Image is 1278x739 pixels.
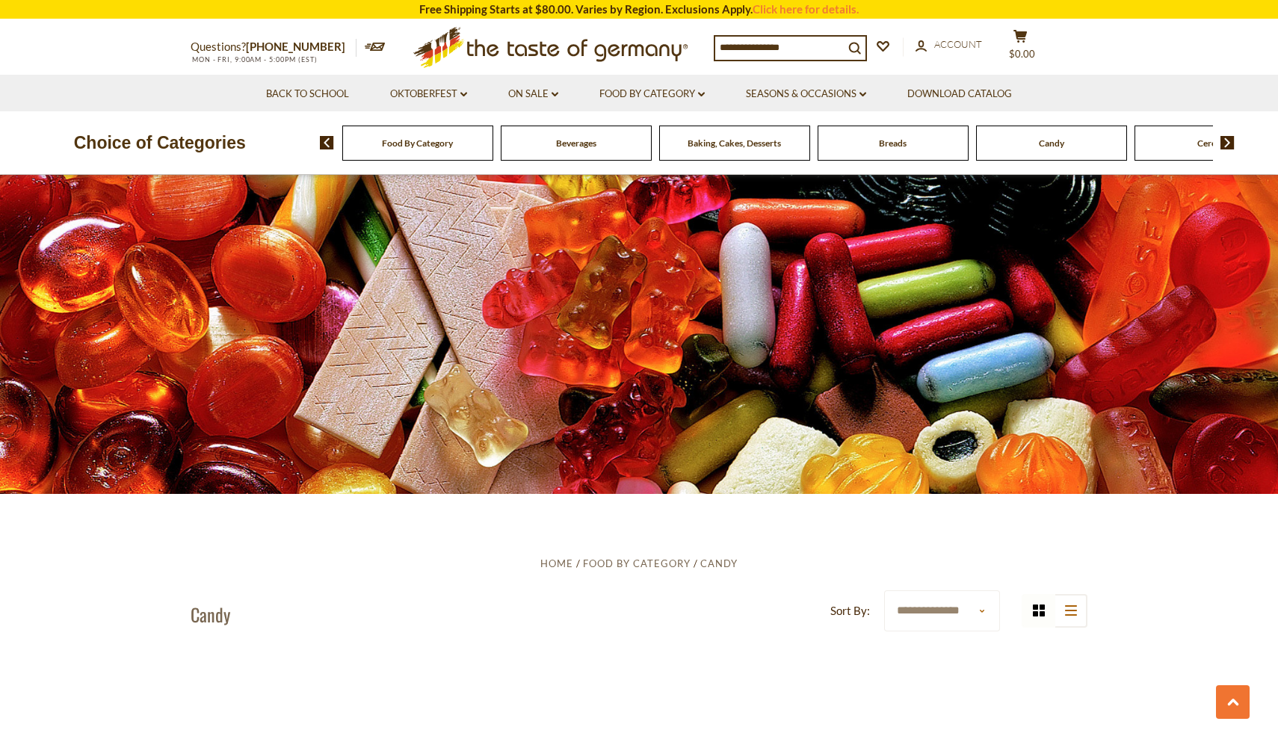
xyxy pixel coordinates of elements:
button: $0.00 [998,29,1043,67]
a: Candy [1039,137,1064,149]
a: Beverages [556,137,596,149]
h1: Candy [191,603,230,625]
label: Sort By: [830,602,870,620]
img: previous arrow [320,136,334,149]
a: On Sale [508,86,558,102]
span: Account [934,38,982,50]
a: Seasons & Occasions [746,86,866,102]
a: Click here for details. [753,2,859,16]
a: Back to School [266,86,349,102]
a: Food By Category [583,557,691,569]
img: next arrow [1220,136,1235,149]
a: Breads [879,137,907,149]
a: Account [916,37,982,53]
a: Candy [700,557,738,569]
a: Oktoberfest [390,86,467,102]
a: Baking, Cakes, Desserts [688,137,781,149]
p: Questions? [191,37,356,57]
span: MON - FRI, 9:00AM - 5:00PM (EST) [191,55,318,64]
a: Cereal [1197,137,1223,149]
a: Food By Category [599,86,705,102]
span: $0.00 [1009,48,1035,60]
a: Home [540,557,573,569]
a: Food By Category [382,137,453,149]
a: Download Catalog [907,86,1012,102]
a: [PHONE_NUMBER] [246,40,345,53]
